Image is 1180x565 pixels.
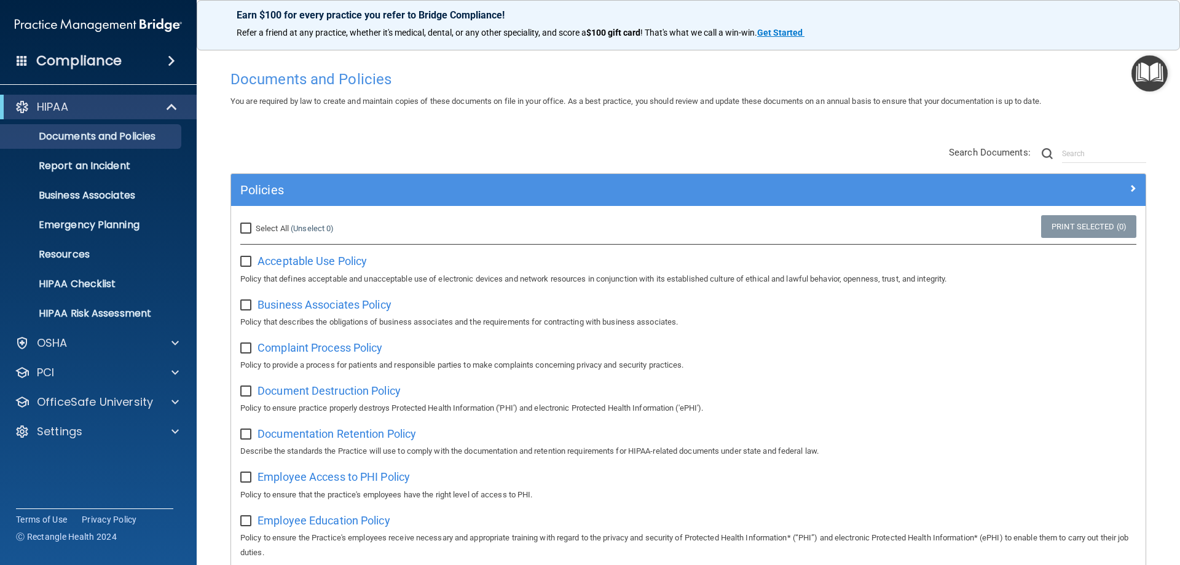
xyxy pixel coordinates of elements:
[1041,215,1136,238] a: Print Selected (0)
[240,224,254,234] input: Select All (Unselect 0)
[36,52,122,69] h4: Compliance
[8,278,176,290] p: HIPAA Checklist
[16,531,117,543] span: Ⓒ Rectangle Health 2024
[757,28,804,38] a: Get Started
[15,395,179,409] a: OfficeSafe University
[258,514,390,527] span: Employee Education Policy
[8,130,176,143] p: Documents and Policies
[230,71,1146,87] h4: Documents and Policies
[37,100,68,114] p: HIPAA
[640,28,757,38] span: ! That's what we call a win-win.
[1062,144,1146,163] input: Search
[15,13,182,38] img: PMB logo
[240,488,1136,502] p: Policy to ensure that the practice's employees have the right level of access to PHI.
[230,97,1041,106] span: You are required by law to create and maintain copies of these documents on file in your office. ...
[240,272,1136,286] p: Policy that defines acceptable and unacceptable use of electronic devices and network resources i...
[258,341,382,354] span: Complaint Process Policy
[8,219,176,231] p: Emergency Planning
[586,28,640,38] strong: $100 gift card
[240,401,1136,416] p: Policy to ensure practice properly destroys Protected Health Information ('PHI') and electronic P...
[15,336,179,350] a: OSHA
[291,224,334,233] a: (Unselect 0)
[258,255,367,267] span: Acceptable Use Policy
[258,470,410,483] span: Employee Access to PHI Policy
[8,189,176,202] p: Business Associates
[15,100,178,114] a: HIPAA
[8,248,176,261] p: Resources
[8,160,176,172] p: Report an Incident
[15,424,179,439] a: Settings
[949,147,1031,158] span: Search Documents:
[8,307,176,320] p: HIPAA Risk Assessment
[240,315,1136,330] p: Policy that describes the obligations of business associates and the requirements for contracting...
[240,358,1136,373] p: Policy to provide a process for patients and responsible parties to make complaints concerning pr...
[258,427,416,440] span: Documentation Retention Policy
[258,298,391,311] span: Business Associates Policy
[16,513,67,526] a: Terms of Use
[240,183,908,197] h5: Policies
[37,365,54,380] p: PCI
[237,9,1140,21] p: Earn $100 for every practice you refer to Bridge Compliance!
[37,336,68,350] p: OSHA
[256,224,289,233] span: Select All
[37,424,82,439] p: Settings
[240,444,1136,459] p: Describe the standards the Practice will use to comply with the documentation and retention requi...
[15,365,179,380] a: PCI
[237,28,586,38] span: Refer a friend at any practice, whether it's medical, dental, or any other speciality, and score a
[1131,55,1168,92] button: Open Resource Center
[37,395,153,409] p: OfficeSafe University
[240,531,1136,560] p: Policy to ensure the Practice's employees receive necessary and appropriate training with regard ...
[1042,148,1053,159] img: ic-search.3b580494.png
[757,28,803,38] strong: Get Started
[240,180,1136,200] a: Policies
[258,384,401,397] span: Document Destruction Policy
[82,513,137,526] a: Privacy Policy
